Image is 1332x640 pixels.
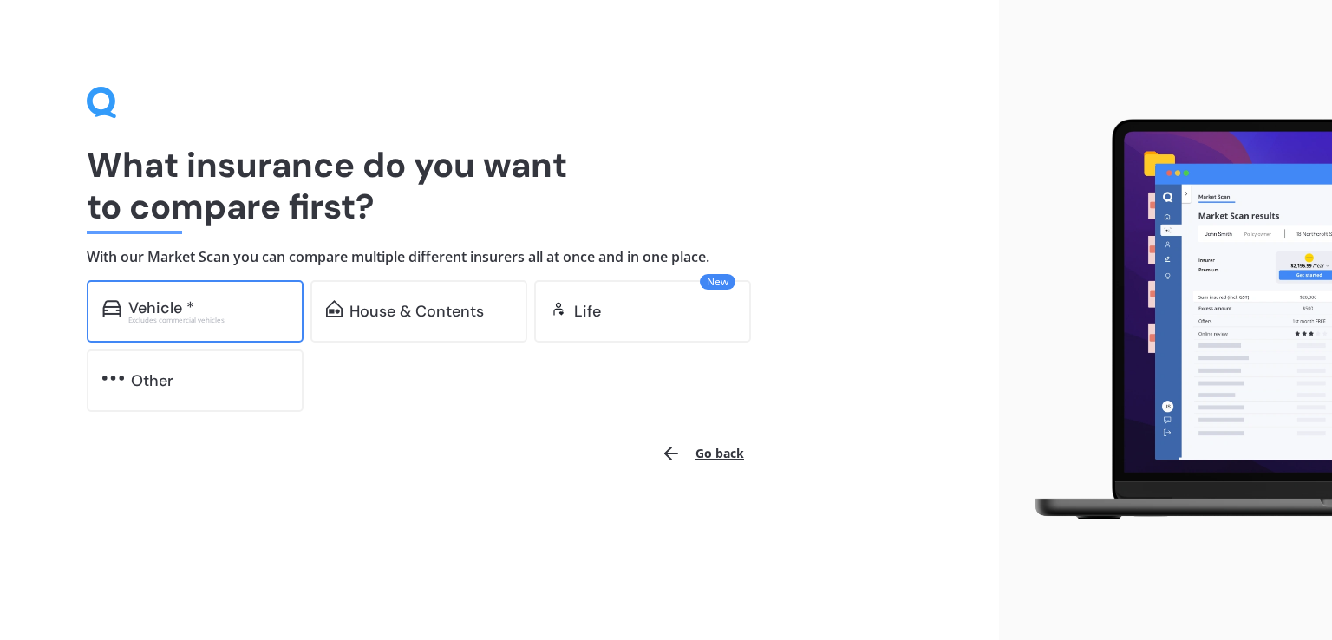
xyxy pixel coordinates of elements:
div: House & Contents [349,303,484,320]
img: life.f720d6a2d7cdcd3ad642.svg [550,300,567,317]
div: Life [574,303,601,320]
div: Excludes commercial vehicles [128,317,288,323]
span: New [700,274,735,290]
img: home-and-contents.b802091223b8502ef2dd.svg [326,300,343,317]
button: Go back [650,433,754,474]
img: other.81dba5aafe580aa69f38.svg [102,369,124,387]
h1: What insurance do you want to compare first? [87,144,912,227]
h4: With our Market Scan you can compare multiple different insurers all at once and in one place. [87,248,912,266]
div: Other [131,372,173,389]
div: Vehicle * [128,299,194,317]
img: car.f15378c7a67c060ca3f3.svg [102,300,121,317]
img: laptop.webp [1013,110,1332,529]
